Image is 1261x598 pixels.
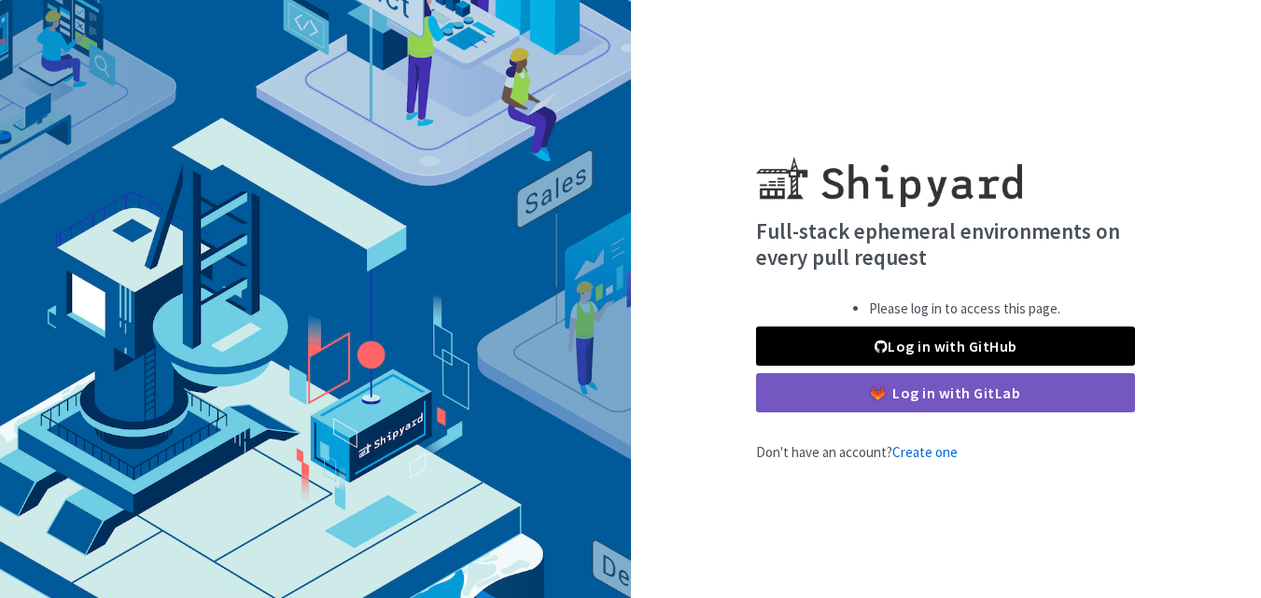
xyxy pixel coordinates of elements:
[756,218,1135,270] h4: Full-stack ephemeral environments on every pull request
[869,299,1060,320] li: Please log in to access this page.
[871,386,885,400] img: gitlab-color.svg
[756,373,1135,412] a: Log in with GitLab
[756,327,1135,366] a: Log in with GitHub
[756,134,1022,207] img: Shipyard logo
[892,443,958,461] a: Create one
[756,443,958,461] span: Don't have an account?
